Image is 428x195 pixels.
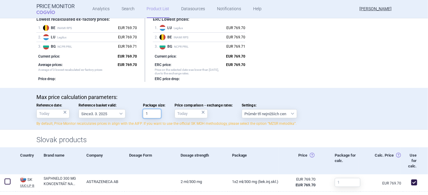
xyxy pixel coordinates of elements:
span: INAMI RPS [167,35,223,39]
strong: Current price: [38,54,60,58]
strong: EUR 769.70 [226,54,245,58]
a: 2 ml/300 mg [176,174,228,189]
small: Price on the selected date was lower than [DATE], due to the exchange rates. [155,68,223,75]
h1: Lowest recalculated ex-factory prices: [36,17,137,22]
div: Brand name [39,147,82,175]
span: Settings: [242,103,297,107]
div: EUR 769.71 [226,43,245,49]
a: ASTRAZENECA AB [82,174,125,189]
span: NCPR PRIL [51,45,115,49]
strong: BG [167,44,173,49]
strong: EUR 769.70 [118,54,137,58]
input: Package size: [143,109,161,118]
strong: EUR 769.70 [296,183,315,187]
strong: Current price: [155,54,176,58]
strong: LU [51,35,57,39]
span: COGVIO [36,9,64,14]
img: Slovakia [20,176,26,182]
span: NCPR PRIL [167,45,223,49]
div: EUR 769.70 [226,25,245,31]
span: INAMI RPS [51,26,115,30]
span: Legilux [51,35,115,39]
div: SK [20,176,39,183]
strong: BE [167,35,173,39]
img: Luxembourg [43,34,49,40]
div: Company [82,147,125,175]
div: EUR 769.71 [118,43,137,49]
select: Reference basket valid: [79,109,126,118]
small: Average of 3 lowest recalculated ex-factory prices [38,68,115,75]
div: Dosage strength [176,147,228,175]
div: Price [279,147,330,175]
div: EUR 769.70 [226,34,245,40]
span: 1 . [38,25,43,31]
img: Bulgaria [43,43,49,49]
div: Package [228,147,279,175]
div: EUR 769.70 [118,25,137,31]
div: Package for calc. [330,147,358,175]
abbr: UUC-LP B [20,184,39,187]
span: 3 . [38,43,43,49]
input: 1 [335,178,360,187]
p: By default, Price Monitor recalculates prices in align with the AIFP. If you want to use the offi... [36,121,392,126]
span: 2 . [155,34,160,40]
span: 1 . [155,25,160,31]
h1: Slovak products [36,136,392,144]
h1: ERC Lowest prices: [153,17,245,22]
span: Reference date: [36,103,70,107]
strong: Price drop: [38,77,56,81]
img: Belgium [160,34,166,40]
strong: EUR 769.70 [226,63,245,67]
span: Package size: [143,103,166,107]
select: Settings: [242,109,297,118]
div: Use for calc. [401,147,420,175]
span: Price comparison - exchange rates: [175,103,233,107]
div: × [201,109,205,115]
strong: Average prices: [38,63,63,67]
strong: EUR 769.70 [118,63,137,67]
img: Belgium [43,25,49,31]
a: Price MonitorCOGVIO [36,3,75,15]
div: × [63,109,67,115]
span: 3 . [155,43,160,49]
div: EUR 769.70 [283,177,315,182]
strong: BG [51,44,57,49]
p: Max price calculation parameters: [36,94,392,100]
span: Legilux [167,26,223,30]
a: EUR 769.70 [382,181,403,185]
strong: LU [167,26,173,30]
img: Bulgaria [160,43,166,49]
strong: BE [51,26,57,30]
div: Calc. Price [358,147,401,175]
a: 1x2 ml/300 mg (liek.inj.skl.) [228,174,279,189]
div: Country [16,147,39,175]
span: 2 . [38,34,43,40]
abbr: Ex-Factory bez DPH zo zdroja [283,177,315,187]
a: SKSKUUC-LP B [16,176,39,187]
span: Reference basket valid: [79,103,134,107]
strong: Price Monitor [36,3,75,9]
input: Price comparison - exchange rates:× [175,109,208,118]
strong: ERC price: [155,63,171,67]
input: Reference date:× [36,109,70,118]
div: EUR 769.70 [118,34,137,40]
img: Luxembourg [160,25,166,31]
a: SAPHNELO 300 MG KONCENTRÁT NA INFÚZNY ROZTOK [44,176,82,187]
strong: ERC price drop: [155,77,180,81]
div: Dosage Form [125,147,176,175]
